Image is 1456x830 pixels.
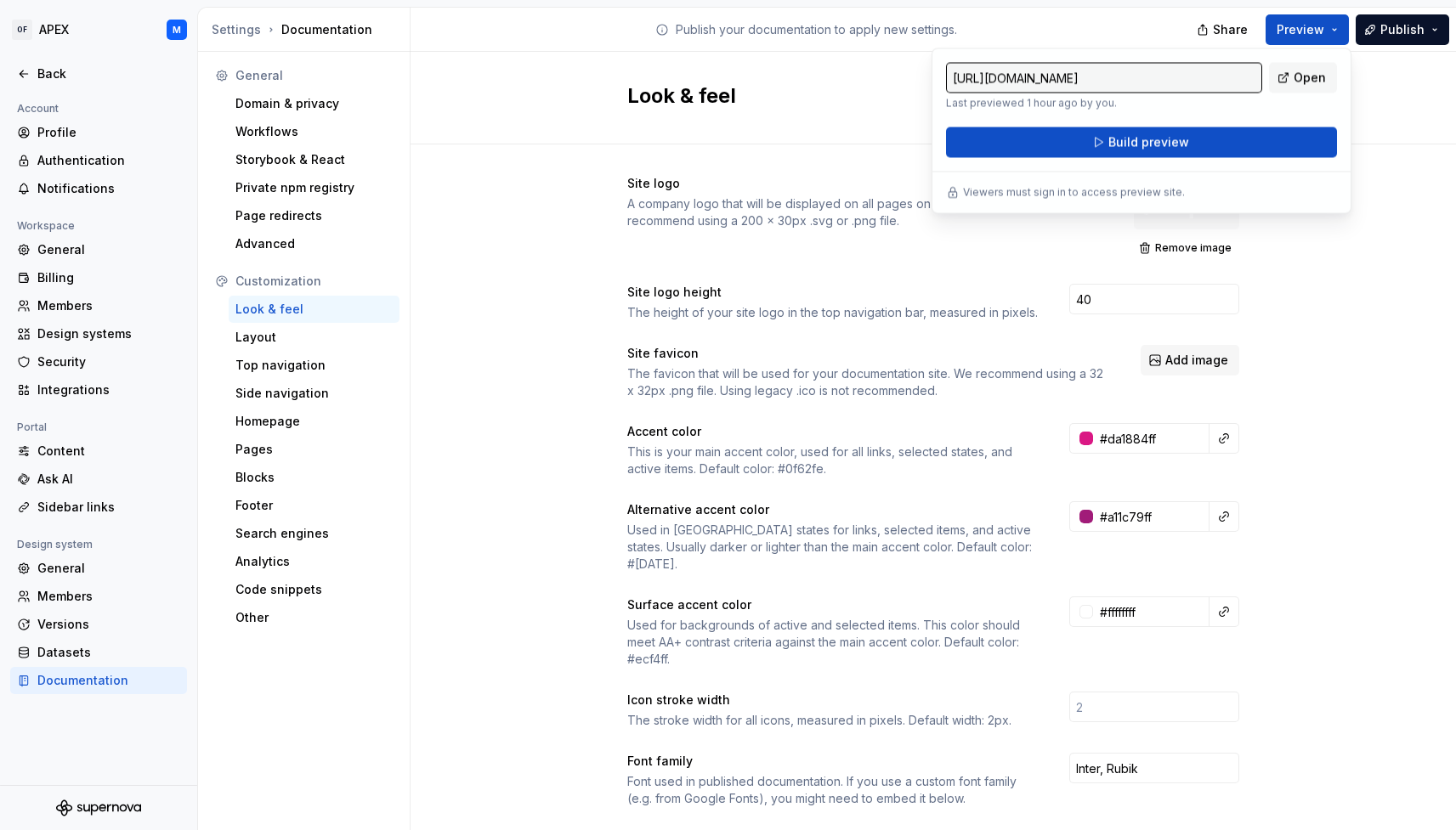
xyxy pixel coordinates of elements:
div: Site favicon [627,345,1110,362]
a: Workflows [229,118,399,145]
div: Top navigation [235,357,393,374]
a: Billing [10,264,187,291]
div: Icon stroke width [627,692,1039,709]
input: e.g. #000000 [1093,596,1210,627]
a: Security [10,348,187,375]
a: Integrations [10,376,187,404]
span: Open [1294,70,1326,87]
a: Code snippets [229,576,399,603]
input: Inter, Arial, sans-serif [1069,753,1239,783]
button: Publish [1356,14,1449,45]
a: General [10,555,187,582]
a: Page redirects [229,202,399,229]
a: Authentication [10,147,187,174]
div: Domain & privacy [235,95,393,112]
a: Datasets [10,639,187,666]
div: Authentication [37,152,180,169]
a: Blocks [229,464,399,491]
div: General [37,560,180,577]
div: Design system [10,534,99,555]
div: Site logo height [627,284,1039,301]
a: Side navigation [229,380,399,407]
a: Back [10,60,187,88]
button: Preview [1266,14,1349,45]
div: Analytics [235,553,393,570]
a: Top navigation [229,352,399,379]
div: Profile [37,124,180,141]
div: Used in [GEOGRAPHIC_DATA] states for links, selected items, and active states. Usually darker or ... [627,522,1039,573]
div: Font family [627,753,1039,770]
div: Integrations [37,381,180,398]
div: Notifications [37,180,180,197]
p: Viewers must sign in to access preview site. [963,186,1185,200]
a: Sidebar links [10,494,187,521]
div: Storybook & React [235,151,393,168]
div: Font used in published documentation. If you use a custom font family (e.g. from Google Fonts), y... [627,773,1039,807]
div: M [173,23,181,37]
a: Homepage [229,408,399,435]
div: General [37,241,180,258]
a: Notifications [10,175,187,202]
a: Members [10,292,187,319]
a: Search engines [229,520,399,547]
div: Workflows [235,123,393,140]
div: Security [37,353,180,370]
div: Members [37,588,180,605]
div: Portal [10,417,54,438]
button: OFAPEXM [3,11,194,48]
div: Design systems [37,325,180,342]
div: Accent color [627,423,1039,440]
a: Content [10,438,187,465]
h2: Look & feel [627,82,1219,110]
a: General [10,236,187,263]
div: Blocks [235,469,393,486]
a: Domain & privacy [229,90,399,117]
a: Private npm registry [229,174,399,201]
div: Side navigation [235,385,393,402]
input: e.g. #000000 [1093,423,1210,454]
div: Documentation [37,672,180,689]
button: Share [1188,14,1259,45]
div: OF [12,20,32,40]
div: Pages [235,441,393,458]
div: Workspace [10,216,82,236]
div: Other [235,609,393,626]
div: Site logo [627,175,1103,192]
div: A company logo that will be displayed on all pages on your documentation site. We recommend using... [627,195,1103,229]
a: Footer [229,492,399,519]
span: Share [1213,21,1248,38]
svg: Supernova Logo [56,799,141,816]
a: Versions [10,611,187,638]
input: 2 [1069,692,1239,722]
a: Pages [229,436,399,463]
div: Account [10,99,65,119]
button: Build preview [946,127,1337,158]
div: This is your main accent color, used for all links, selected states, and active items. Default co... [627,443,1039,477]
div: Look & feel [235,301,393,318]
button: Remove image [1134,236,1239,260]
a: Members [10,583,187,610]
input: e.g. #000000 [1093,501,1210,532]
div: APEX [39,21,69,38]
div: Surface accent color [627,596,1039,613]
div: Billing [37,269,180,286]
span: Preview [1277,21,1324,38]
p: Publish your documentation to apply new settings. [676,21,957,38]
div: Used for backgrounds of active and selected items. This color should meet AA+ contrast criteria a... [627,617,1039,668]
span: Publish [1380,21,1425,38]
span: Remove image [1155,241,1232,255]
div: Advanced [235,235,393,252]
a: Advanced [229,230,399,257]
div: Customization [235,273,393,290]
div: Datasets [37,644,180,661]
a: Layout [229,324,399,351]
a: Storybook & React [229,146,399,173]
div: Sidebar links [37,499,180,516]
div: Homepage [235,413,393,430]
div: The height of your site logo in the top navigation bar, measured in pixels. [627,304,1039,321]
div: The favicon that will be used for your documentation site. We recommend using a 32 x 32px .png fi... [627,365,1110,399]
div: Members [37,297,180,314]
div: Layout [235,329,393,346]
div: Alternative accent color [627,501,1039,518]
